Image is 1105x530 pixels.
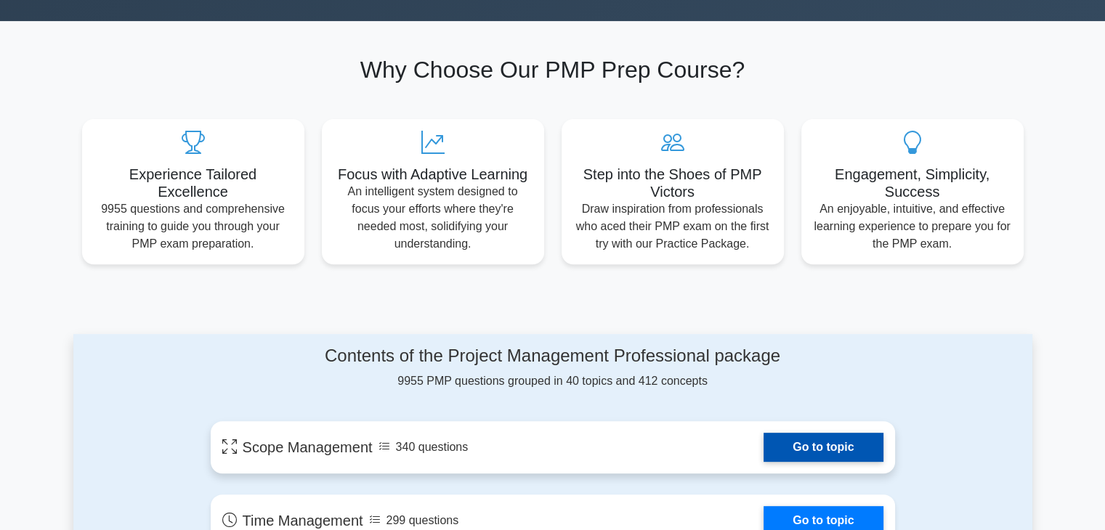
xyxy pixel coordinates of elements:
[211,346,895,367] h4: Contents of the Project Management Professional package
[82,56,1024,83] h2: Why Choose Our PMP Prep Course?
[333,166,533,183] h5: Focus with Adaptive Learning
[94,166,293,200] h5: Experience Tailored Excellence
[573,200,772,253] p: Draw inspiration from professionals who aced their PMP exam on the first try with our Practice Pa...
[813,166,1012,200] h5: Engagement, Simplicity, Success
[573,166,772,200] h5: Step into the Shoes of PMP Victors
[94,200,293,253] p: 9955 questions and comprehensive training to guide you through your PMP exam preparation.
[333,183,533,253] p: An intelligent system designed to focus your efforts where they're needed most, solidifying your ...
[211,346,895,390] div: 9955 PMP questions grouped in 40 topics and 412 concepts
[813,200,1012,253] p: An enjoyable, intuitive, and effective learning experience to prepare you for the PMP exam.
[764,433,883,462] a: Go to topic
